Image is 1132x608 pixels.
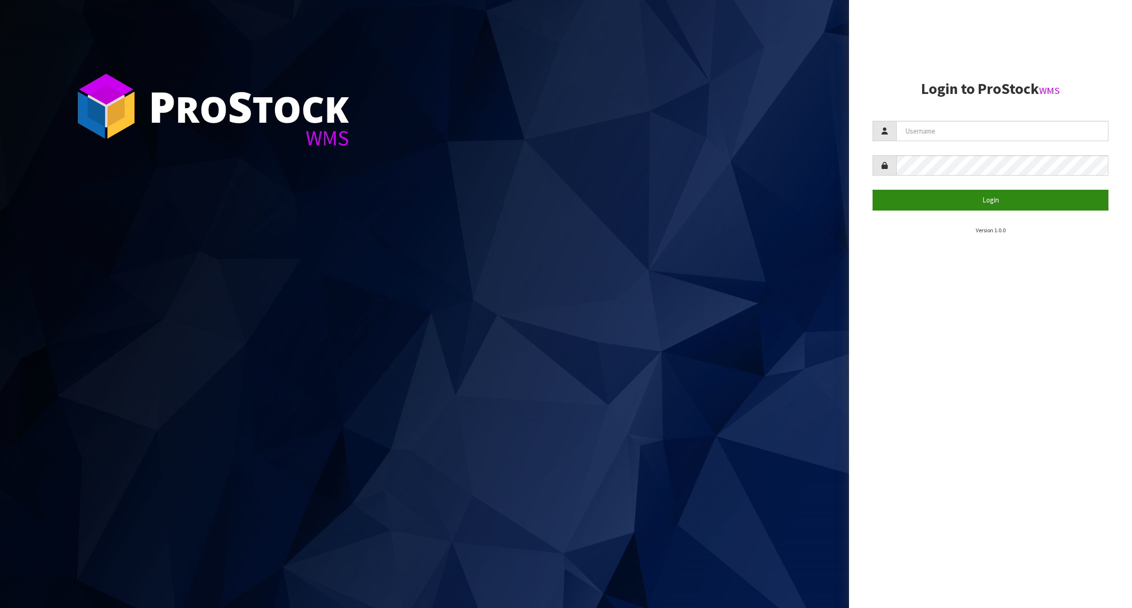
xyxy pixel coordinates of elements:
h2: Login to ProStock [873,81,1108,97]
span: P [149,77,175,135]
input: Username [896,121,1108,141]
img: ProStock Cube [71,71,141,142]
span: S [228,77,252,135]
div: ro tock [149,85,349,127]
small: Version 1.0.0 [976,227,1006,234]
div: WMS [149,127,349,149]
button: Login [873,190,1108,210]
small: WMS [1039,84,1060,97]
